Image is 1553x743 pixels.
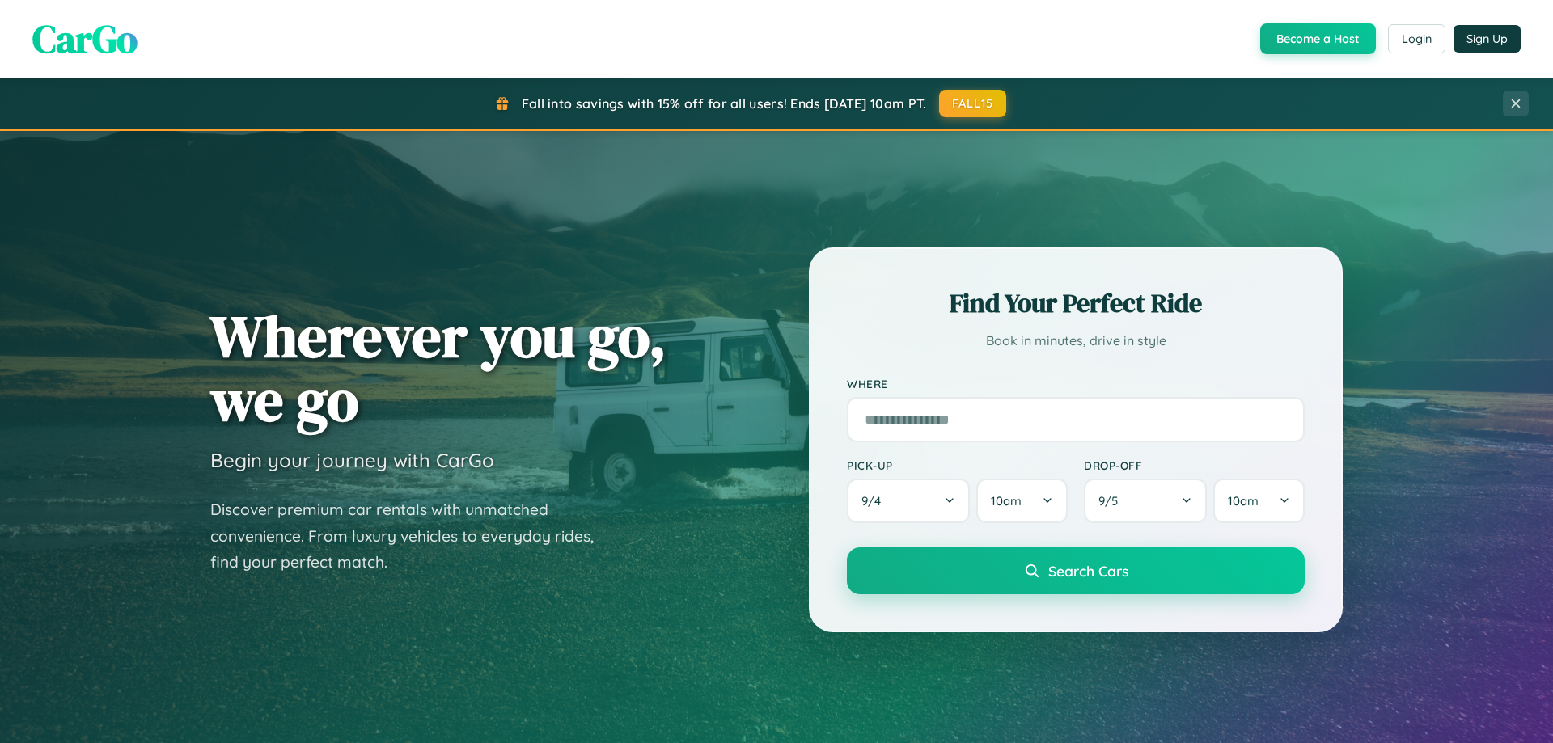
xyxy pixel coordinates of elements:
[847,547,1305,594] button: Search Cars
[1388,24,1445,53] button: Login
[1213,479,1305,523] button: 10am
[1048,562,1128,580] span: Search Cars
[1084,458,1305,472] label: Drop-off
[1454,25,1521,53] button: Sign Up
[939,90,1007,117] button: FALL15
[210,496,615,576] p: Discover premium car rentals with unmatched convenience. From luxury vehicles to everyday rides, ...
[32,12,138,65] span: CarGo
[991,493,1022,509] span: 10am
[847,329,1305,353] p: Book in minutes, drive in style
[861,493,889,509] span: 9 / 4
[210,304,666,432] h1: Wherever you go, we go
[1260,23,1376,54] button: Become a Host
[847,377,1305,390] label: Where
[847,285,1305,321] h2: Find Your Perfect Ride
[210,448,494,472] h3: Begin your journey with CarGo
[1098,493,1126,509] span: 9 / 5
[1084,479,1207,523] button: 9/5
[847,458,1068,472] label: Pick-up
[1228,493,1259,509] span: 10am
[522,95,927,112] span: Fall into savings with 15% off for all users! Ends [DATE] 10am PT.
[976,479,1068,523] button: 10am
[847,479,970,523] button: 9/4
